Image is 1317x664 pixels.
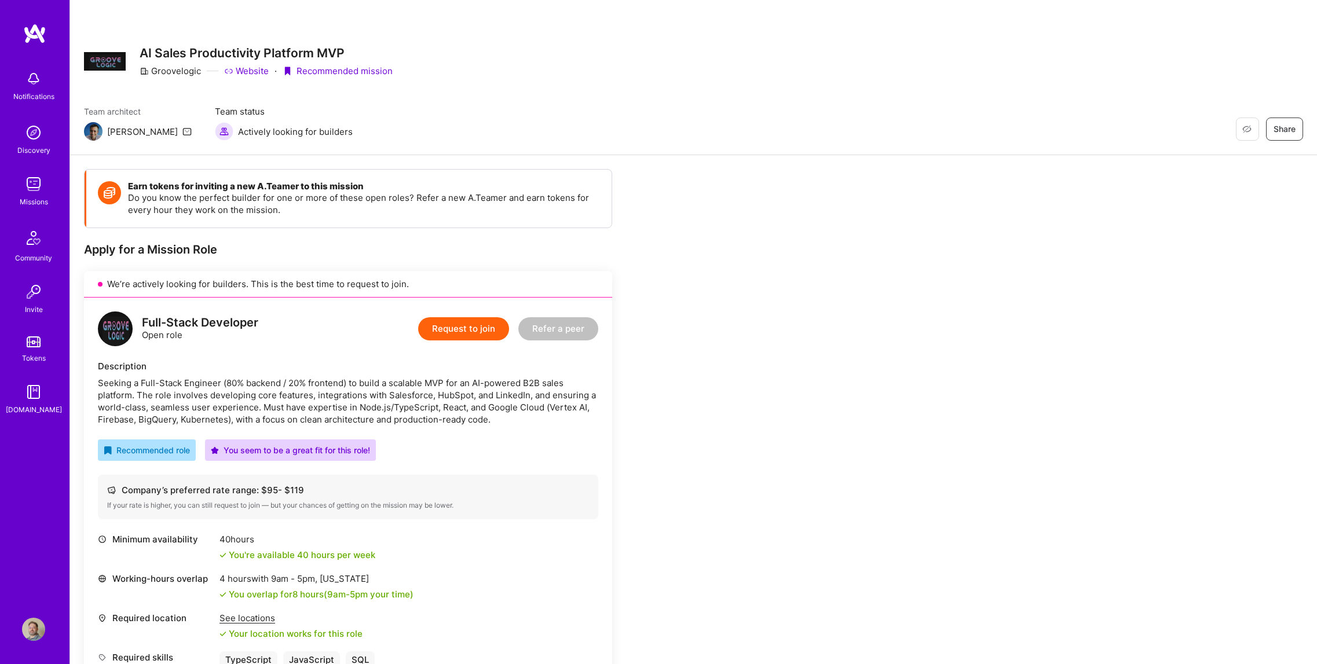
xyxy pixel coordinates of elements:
[518,317,598,340] button: Refer a peer
[98,573,214,585] div: Working-hours overlap
[98,181,121,204] img: Token icon
[142,317,258,329] div: Full-Stack Developer
[238,126,353,138] span: Actively looking for builders
[1242,124,1252,134] i: icon EyeClosed
[15,252,52,264] div: Community
[84,105,192,118] span: Team architect
[1274,123,1296,135] span: Share
[140,46,393,60] h3: AI Sales Productivity Platform MVP
[215,122,233,141] img: Actively looking for builders
[13,90,54,102] div: Notifications
[219,591,226,598] i: icon Check
[84,122,103,141] img: Team Architect
[22,67,45,90] img: bell
[22,618,45,641] img: User Avatar
[418,317,509,340] button: Request to join
[327,589,368,600] span: 9am - 5pm
[219,549,375,561] div: You're available 40 hours per week
[98,377,598,425] div: Seeking a Full-Stack Engineer (80% backend / 20% frontend) to build a scalable MVP for an AI-powe...
[98,614,107,622] i: icon Location
[275,65,277,77] div: ·
[20,224,47,252] img: Community
[211,444,370,456] div: You seem to be a great fit for this role!
[84,271,612,298] div: We’re actively looking for builders. This is the best time to request to join.
[128,192,600,216] p: Do you know the perfect builder for one or more of these open roles? Refer a new A.Teamer and ear...
[98,311,133,346] img: logo
[25,303,43,316] div: Invite
[17,144,50,156] div: Discovery
[182,127,192,136] i: icon Mail
[215,105,353,118] span: Team status
[22,280,45,303] img: Invite
[219,630,226,637] i: icon Check
[98,574,107,583] i: icon World
[219,628,363,640] div: Your location works for this role
[219,573,414,585] div: 4 hours with [US_STATE]
[22,352,46,364] div: Tokens
[219,552,226,559] i: icon Check
[224,65,269,77] a: Website
[23,23,46,44] img: logo
[211,446,219,454] i: icon PurpleStar
[107,484,589,496] div: Company’s preferred rate range: $ 95 - $ 119
[98,651,214,663] div: Required skills
[140,65,201,77] div: Groovelogic
[283,67,292,76] i: icon PurpleRibbon
[22,380,45,403] img: guide book
[27,336,41,347] img: tokens
[22,121,45,144] img: discovery
[84,52,126,71] img: Company Logo
[20,196,48,208] div: Missions
[19,618,48,641] a: User Avatar
[219,612,363,624] div: See locations
[84,242,612,257] div: Apply for a Mission Role
[98,533,214,545] div: Minimum availability
[107,486,116,494] i: icon Cash
[128,181,600,192] h4: Earn tokens for inviting a new A.Teamer to this mission
[107,501,589,510] div: If your rate is higher, you can still request to join — but your chances of getting on the missio...
[140,67,149,76] i: icon CompanyGray
[98,535,107,544] i: icon Clock
[107,126,178,138] div: [PERSON_NAME]
[104,444,190,456] div: Recommended role
[6,403,62,416] div: [DOMAIN_NAME]
[283,65,393,77] div: Recommended mission
[269,573,320,584] span: 9am - 5pm ,
[142,317,258,341] div: Open role
[219,533,375,545] div: 40 hours
[98,653,107,662] i: icon Tag
[1266,118,1303,141] button: Share
[229,588,414,600] div: You overlap for 8 hours ( your time)
[98,612,214,624] div: Required location
[98,360,598,372] div: Description
[104,446,112,454] i: icon RecommendedBadge
[22,173,45,196] img: teamwork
